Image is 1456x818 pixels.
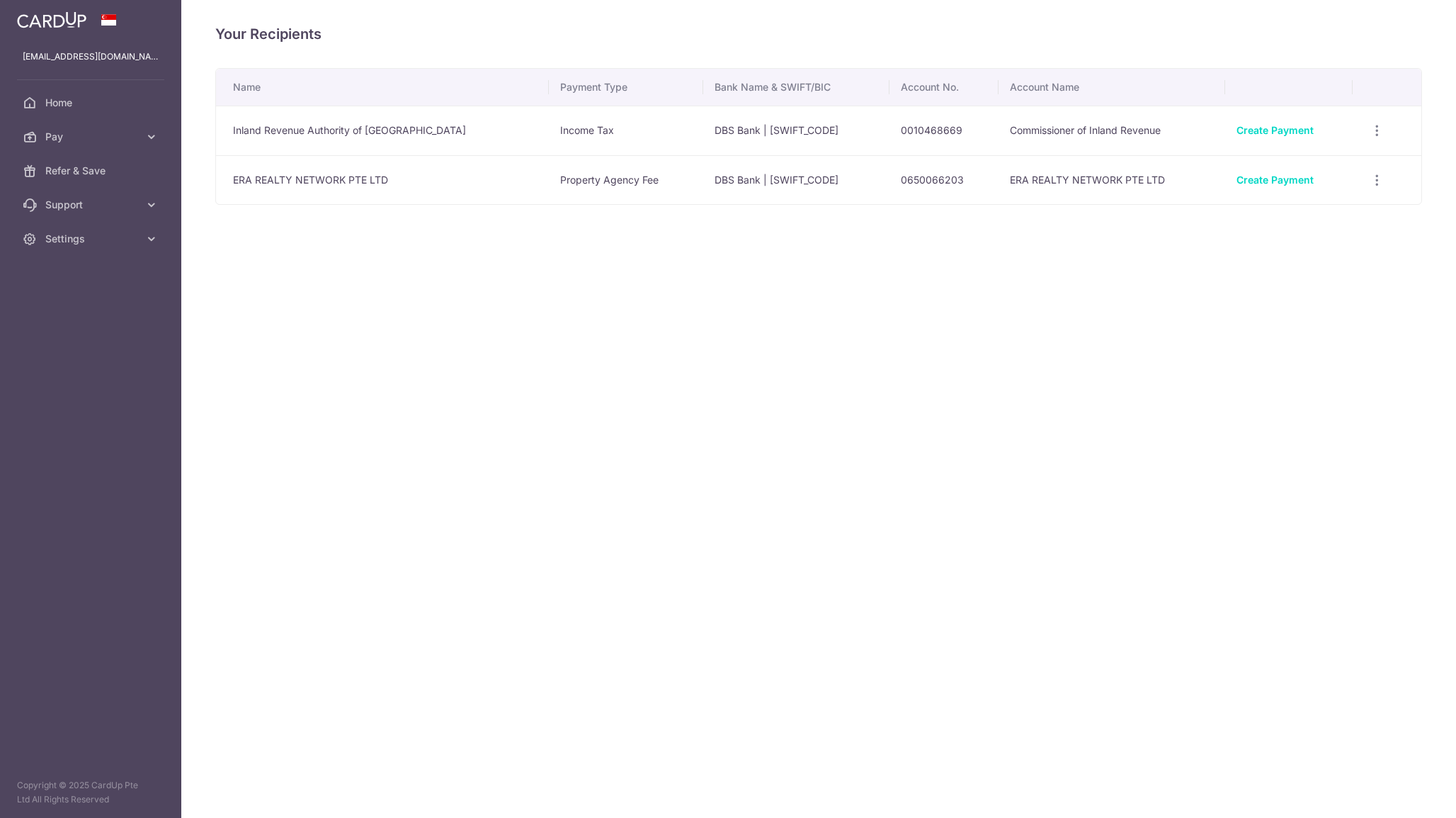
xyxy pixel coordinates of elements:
[889,106,999,155] td: 0010468669
[45,198,139,212] span: Support
[889,69,999,106] th: Account No.
[999,69,1225,106] th: Account Name
[1236,124,1314,136] a: Create Payment
[999,155,1225,205] td: ERA REALTY NETWORK PTE LTD
[216,106,549,155] td: Inland Revenue Authority of [GEOGRAPHIC_DATA]
[216,155,549,205] td: ERA REALTY NETWORK PTE LTD
[1236,174,1314,186] a: Create Payment
[45,164,139,178] span: Refer & Save
[549,155,703,205] td: Property Agency Fee
[45,130,139,144] span: Pay
[215,23,1422,45] h4: Your Recipients
[45,232,139,246] span: Settings
[45,96,139,110] span: Home
[23,50,159,64] p: [EMAIL_ADDRESS][DOMAIN_NAME]
[216,69,549,106] th: Name
[703,106,890,155] td: DBS Bank | [SWIFT_CODE]
[703,69,890,106] th: Bank Name & SWIFT/BIC
[17,11,86,28] img: CardUp
[999,106,1225,155] td: Commissioner of Inland Revenue
[549,106,703,155] td: Income Tax
[889,155,999,205] td: 0650066203
[549,69,703,106] th: Payment Type
[703,155,890,205] td: DBS Bank | [SWIFT_CODE]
